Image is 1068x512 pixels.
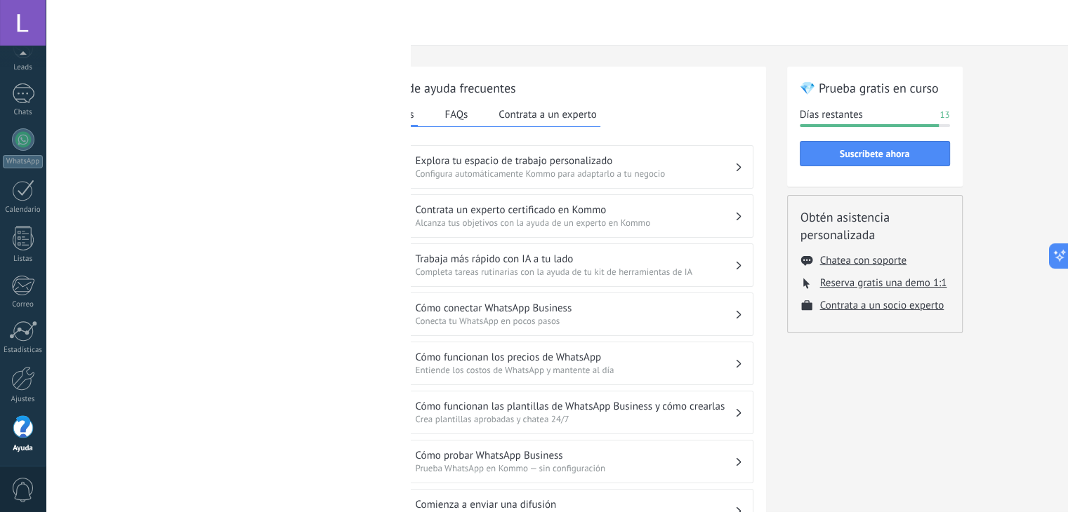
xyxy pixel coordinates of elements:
div: WhatsApp [3,155,43,168]
div: Palabras clave [165,83,223,92]
div: Correo [3,300,44,309]
img: website_grey.svg [22,36,34,48]
img: tab_domain_overview_orange.svg [58,81,70,93]
button: Suscríbete ahora [800,141,950,166]
span: Entiende los costos de WhatsApp y mantente al día [416,364,734,376]
button: Contrata a un experto [495,104,600,125]
span: Completa tareas rutinarias con la ayuda de tu kit de herramientas de IA [416,266,734,278]
h3: Cómo conectar WhatsApp Business [416,302,734,315]
img: tab_keywords_by_traffic_grey.svg [150,81,161,93]
h3: Cómo funcionan las plantillas de WhatsApp Business y cómo crearlas [416,400,734,413]
h2: 💎 Prueba gratis en curso [800,79,950,97]
div: Listas [3,255,44,264]
button: FAQs [442,104,472,125]
span: Crea plantillas aprobadas y chatea 24/7 [416,413,734,425]
h3: Cómo funcionan los precios de WhatsApp [416,351,734,364]
h3: Contrata un experto certificado en Kommo [416,203,734,217]
div: Ajustes [3,395,44,404]
img: logo_orange.svg [22,22,34,34]
h3: Comienza a enviar una difusión [416,498,734,511]
div: Estadísticas [3,346,44,355]
span: Suscríbete ahora [840,149,910,159]
span: Prueba WhatsApp en Kommo — sin configuración [416,462,734,474]
div: v 4.0.25 [39,22,69,34]
button: Chatea con soporte [820,254,907,267]
div: Calendario [3,206,44,215]
button: Reserva gratis una demo 1:1 [820,276,947,290]
h3: Cómo probar WhatsApp Business [416,449,734,462]
div: Dominio [74,83,107,92]
h2: Obtén asistencia personalizada [800,208,949,243]
button: Contrata a un socio experto [820,299,944,312]
span: Conecta tu WhatsApp en pocos pasos [416,315,734,327]
h3: Explora tu espacio de trabajo personalizado [416,154,734,168]
div: Chats [3,108,44,117]
div: Leads [3,63,44,72]
span: Configura automáticamente Kommo para adaptarlo a tu negocio [416,168,734,180]
span: 13 [940,108,949,122]
div: [PERSON_NAME]: [DOMAIN_NAME] [37,36,201,48]
h2: Temas de ayuda frecuentes [371,79,753,97]
span: Días restantes [800,108,863,122]
span: Alcanza tus objetivos con la ayuda de un experto en Kommo [416,217,734,229]
h3: Trabaja más rápido con IA a tu lado [416,252,734,266]
div: Ayuda [3,444,44,453]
